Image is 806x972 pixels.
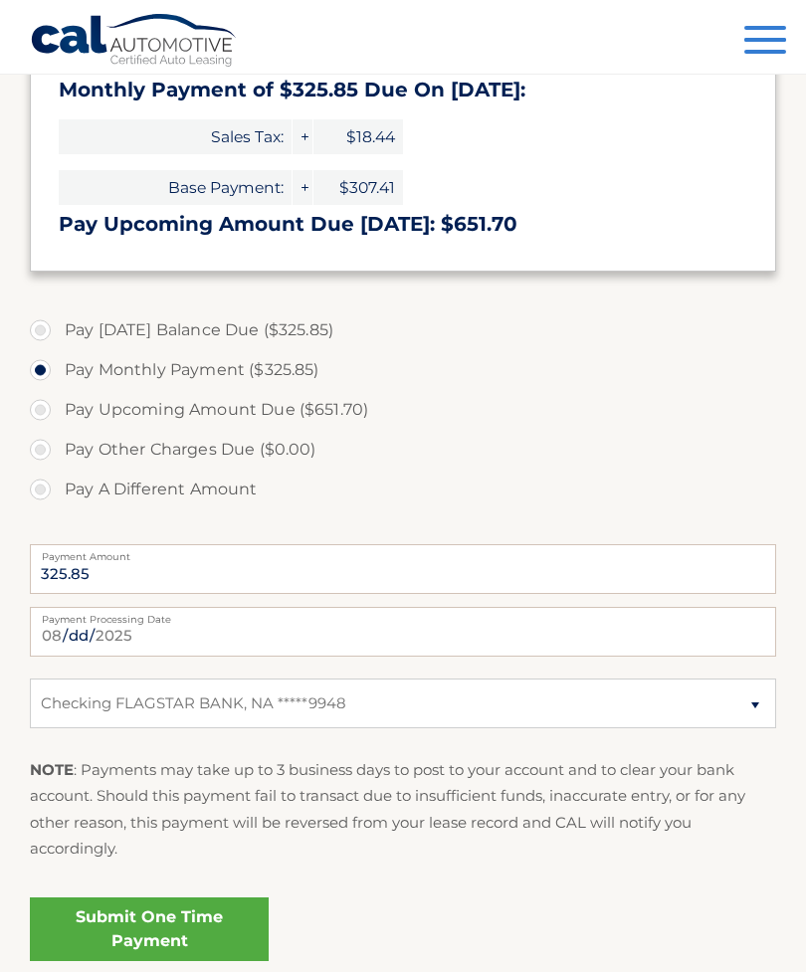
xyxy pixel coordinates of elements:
[30,607,776,623] label: Payment Processing Date
[30,470,776,509] label: Pay A Different Amount
[30,897,269,961] a: Submit One Time Payment
[30,430,776,470] label: Pay Other Charges Due ($0.00)
[30,310,776,350] label: Pay [DATE] Balance Due ($325.85)
[293,170,312,205] span: +
[59,78,747,102] h3: Monthly Payment of $325.85 Due On [DATE]:
[59,212,747,237] h3: Pay Upcoming Amount Due [DATE]: $651.70
[313,119,403,154] span: $18.44
[30,607,776,657] input: Payment Date
[59,170,292,205] span: Base Payment:
[30,390,776,430] label: Pay Upcoming Amount Due ($651.70)
[744,26,786,59] button: Menu
[30,544,776,594] input: Payment Amount
[30,760,74,779] strong: NOTE
[30,544,776,560] label: Payment Amount
[313,170,403,205] span: $307.41
[59,119,292,154] span: Sales Tax:
[30,13,239,71] a: Cal Automotive
[293,119,312,154] span: +
[30,350,776,390] label: Pay Monthly Payment ($325.85)
[30,757,776,862] p: : Payments may take up to 3 business days to post to your account and to clear your bank account....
